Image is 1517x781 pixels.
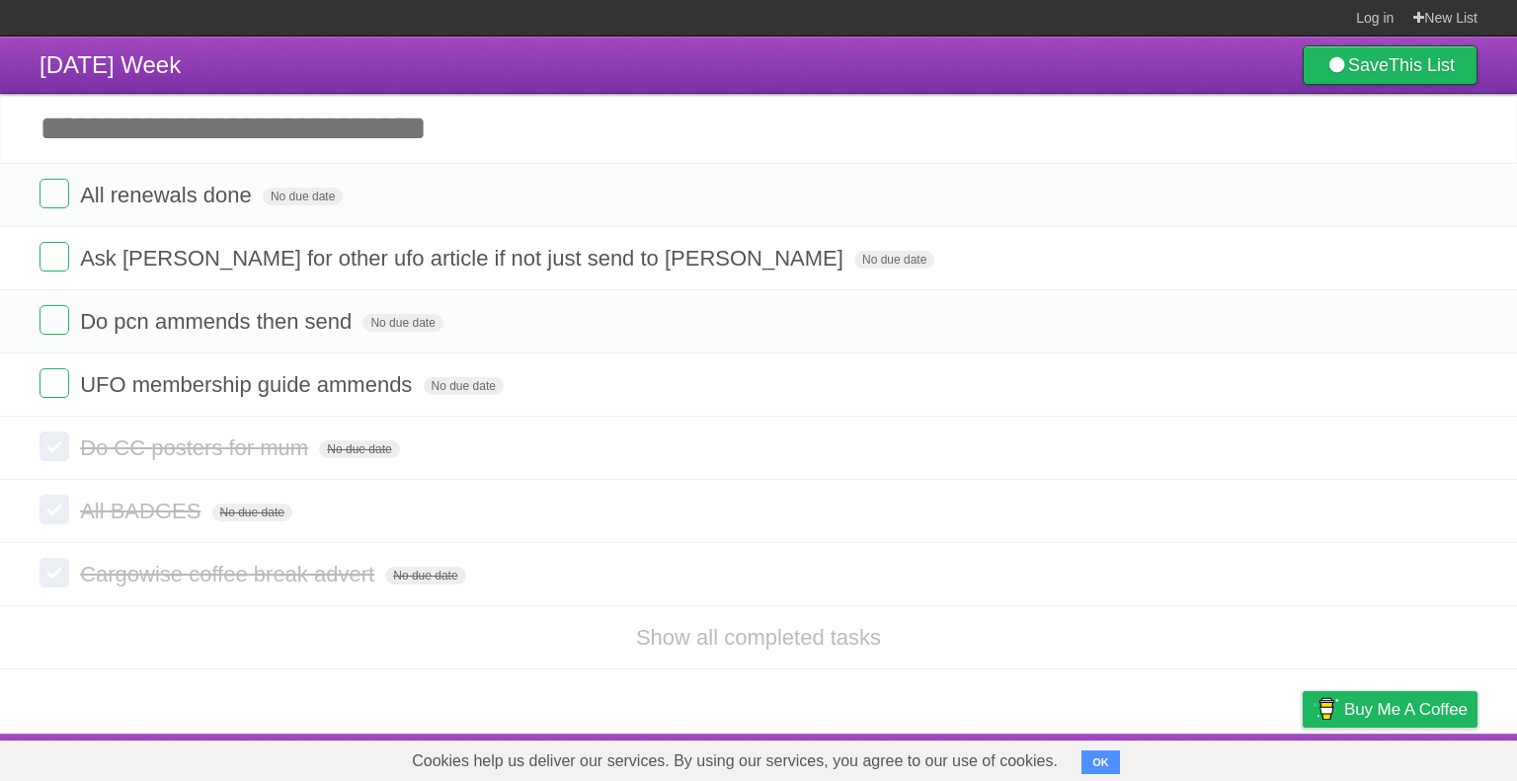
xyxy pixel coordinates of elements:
a: Buy me a coffee [1303,691,1477,728]
span: Do CC posters for mum [80,435,313,460]
span: UFO membership guide ammends [80,372,417,397]
a: Developers [1105,739,1185,776]
b: This List [1389,55,1455,75]
span: No due date [385,567,465,585]
a: Show all completed tasks [636,625,881,650]
span: Ask [PERSON_NAME] for other ufo article if not just send to [PERSON_NAME] [80,246,848,271]
label: Done [40,305,69,335]
label: Done [40,558,69,587]
span: Do pcn ammends then send [80,309,357,334]
span: No due date [212,504,292,521]
a: About [1040,739,1081,776]
button: OK [1081,750,1120,774]
span: No due date [854,251,934,269]
span: No due date [319,440,399,458]
label: Done [40,431,69,461]
a: Terms [1210,739,1253,776]
span: Cookies help us deliver our services. By using our services, you agree to our use of cookies. [392,742,1078,781]
span: All renewals done [80,183,257,207]
span: All BADGES [80,499,205,523]
label: Done [40,368,69,398]
span: Cargowise coffee break advert [80,562,379,586]
span: [DATE] Week [40,51,181,78]
img: Buy me a coffee [1313,692,1339,726]
a: Privacy [1277,739,1328,776]
label: Done [40,495,69,524]
span: Buy me a coffee [1344,692,1468,727]
span: No due date [263,188,343,205]
span: No due date [362,314,442,332]
span: No due date [424,377,504,395]
label: Done [40,179,69,208]
label: Done [40,242,69,272]
a: SaveThis List [1303,45,1477,85]
a: Suggest a feature [1353,739,1477,776]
